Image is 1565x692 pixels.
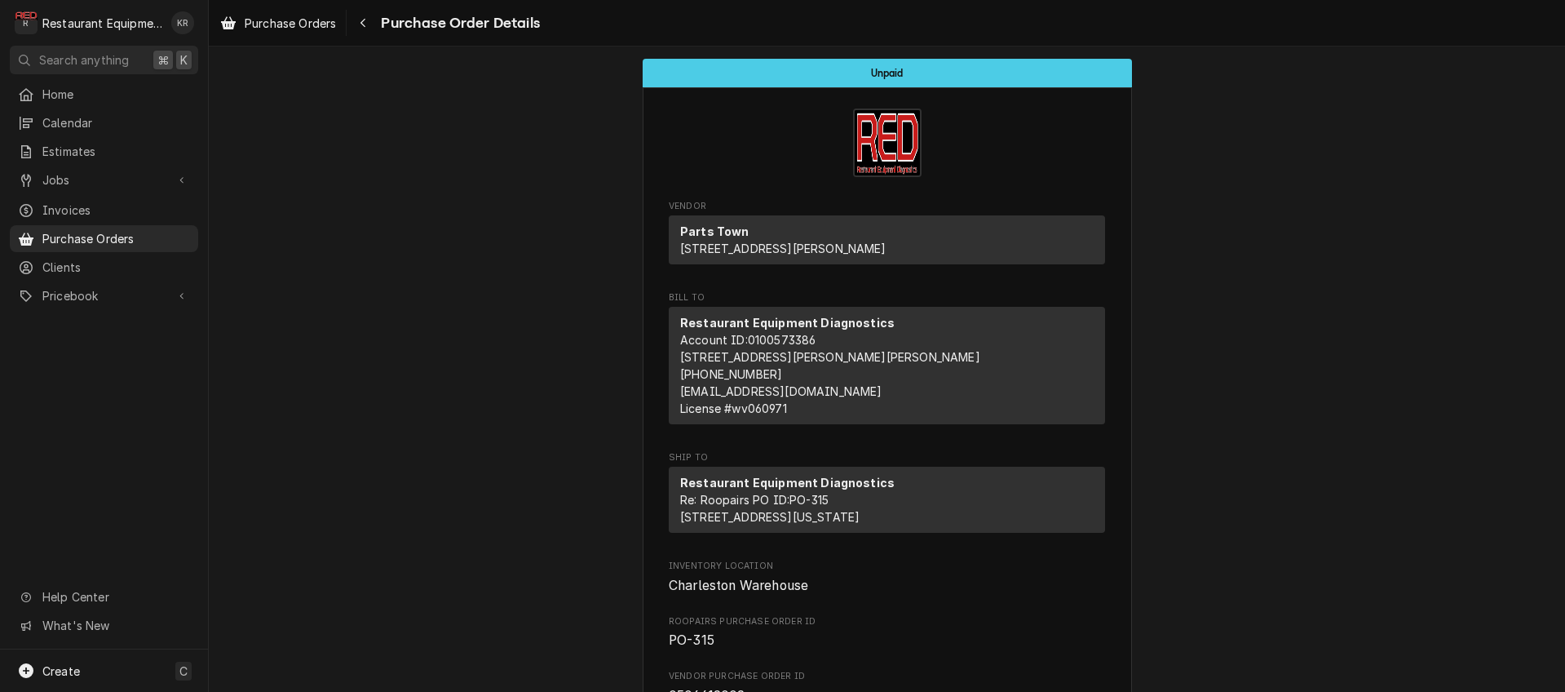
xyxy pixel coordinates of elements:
[10,254,198,281] a: Clients
[157,51,169,69] span: ⌘
[10,109,198,136] a: Calendar
[643,59,1132,87] div: Status
[680,224,749,238] strong: Parts Town
[15,11,38,34] div: R
[42,86,190,103] span: Home
[39,51,129,69] span: Search anything
[680,367,782,381] a: [PHONE_NUMBER]
[669,451,1105,464] span: Ship To
[669,451,1105,540] div: Purchase Order Ship To
[10,583,198,610] a: Go to Help Center
[680,350,980,364] span: [STREET_ADDRESS][PERSON_NAME][PERSON_NAME]
[171,11,194,34] div: KR
[669,200,1105,272] div: Purchase Order Vendor
[680,333,816,347] span: Account ID: 0100573386
[680,242,886,255] span: [STREET_ADDRESS][PERSON_NAME]
[15,11,38,34] div: Restaurant Equipment Diagnostics's Avatar
[669,307,1105,431] div: Bill To
[669,578,808,593] span: Charleston Warehouse
[680,316,895,330] strong: Restaurant Equipment Diagnostics
[10,612,198,639] a: Go to What's New
[669,615,1105,650] div: Roopairs Purchase Order ID
[10,197,198,224] a: Invoices
[669,560,1105,595] div: Inventory Location
[669,576,1105,596] span: Inventory Location
[42,588,188,605] span: Help Center
[669,215,1105,264] div: Vendor
[853,109,922,177] img: Logo
[179,663,188,680] span: C
[669,215,1105,271] div: Vendor
[42,171,166,189] span: Jobs
[245,15,336,32] span: Purchase Orders
[10,225,198,252] a: Purchase Orders
[214,10,343,37] a: Purchase Orders
[669,291,1105,304] span: Bill To
[42,230,190,247] span: Purchase Orders
[680,493,829,507] span: Re: Roopairs PO ID: PO-315
[10,166,198,193] a: Go to Jobs
[42,287,166,304] span: Pricebook
[680,384,882,398] a: [EMAIL_ADDRESS][DOMAIN_NAME]
[42,202,190,219] span: Invoices
[669,560,1105,573] span: Inventory Location
[669,632,714,648] span: PO-315
[376,12,540,34] span: Purchase Order Details
[669,200,1105,213] span: Vendor
[171,11,194,34] div: Kelli Robinette's Avatar
[42,664,80,678] span: Create
[680,401,787,415] span: License # wv060971
[42,617,188,634] span: What's New
[42,259,190,276] span: Clients
[680,510,860,524] span: [STREET_ADDRESS][US_STATE]
[10,81,198,108] a: Home
[680,476,895,490] strong: Restaurant Equipment Diagnostics
[669,467,1105,539] div: Ship To
[42,143,190,160] span: Estimates
[180,51,188,69] span: K
[669,615,1105,628] span: Roopairs Purchase Order ID
[669,307,1105,424] div: Bill To
[10,282,198,309] a: Go to Pricebook
[871,68,904,78] span: Unpaid
[10,46,198,74] button: Search anything⌘K
[669,291,1105,432] div: Purchase Order Bill To
[669,631,1105,650] span: Roopairs Purchase Order ID
[669,670,1105,683] span: Vendor Purchase Order ID
[350,10,376,36] button: Navigate back
[10,138,198,165] a: Estimates
[42,15,162,32] div: Restaurant Equipment Diagnostics
[669,467,1105,533] div: Ship To
[42,114,190,131] span: Calendar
